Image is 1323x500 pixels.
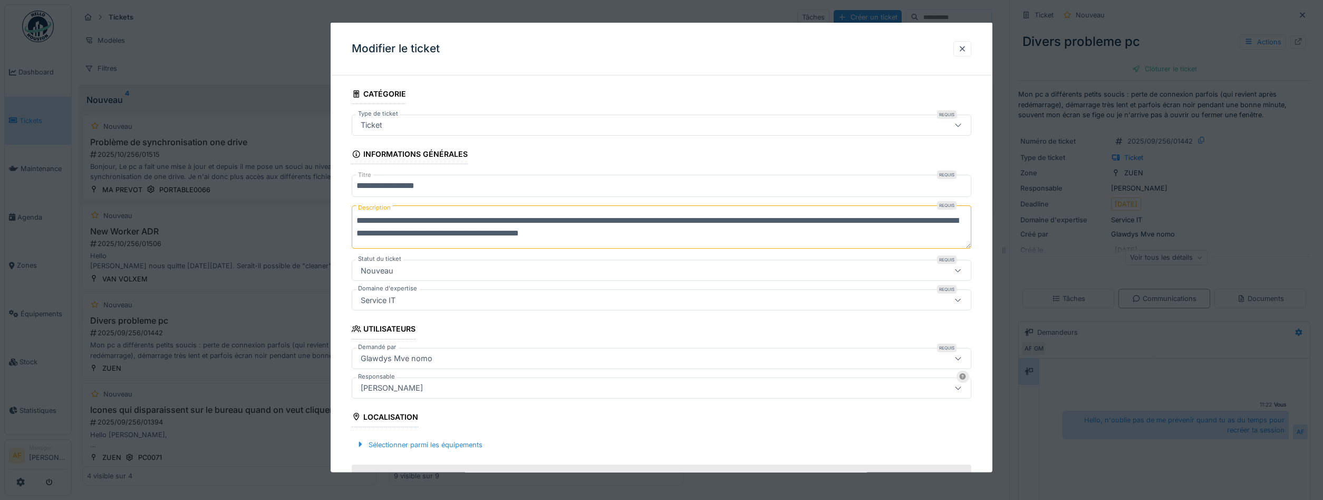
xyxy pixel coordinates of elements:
div: Requis [937,171,957,179]
div: Ticket [356,119,387,131]
div: Requis [937,110,957,119]
div: Requis [937,343,957,352]
div: Service IT [356,294,400,306]
div: Localisation [352,409,418,427]
div: Requis [937,285,957,294]
div: Sélectionner parmi les équipements [352,437,487,451]
div: Informations générales [352,146,468,164]
label: Domaine d'expertise [356,284,419,293]
div: Utilisateurs [352,321,416,339]
div: Glawdys Mve nomo [356,352,437,364]
h3: Modifier le ticket [352,42,440,55]
div: Requis [937,201,957,210]
label: Titre [356,171,373,180]
label: Type de ticket [356,109,400,118]
label: Description [356,201,393,214]
div: Catégorie [352,86,406,104]
label: Demandé par [356,342,398,351]
div: [PERSON_NAME] [356,382,427,393]
label: Responsable [356,372,397,381]
label: Statut du ticket [356,254,403,263]
div: Requis [937,256,957,264]
div: Nouveau [356,265,398,276]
